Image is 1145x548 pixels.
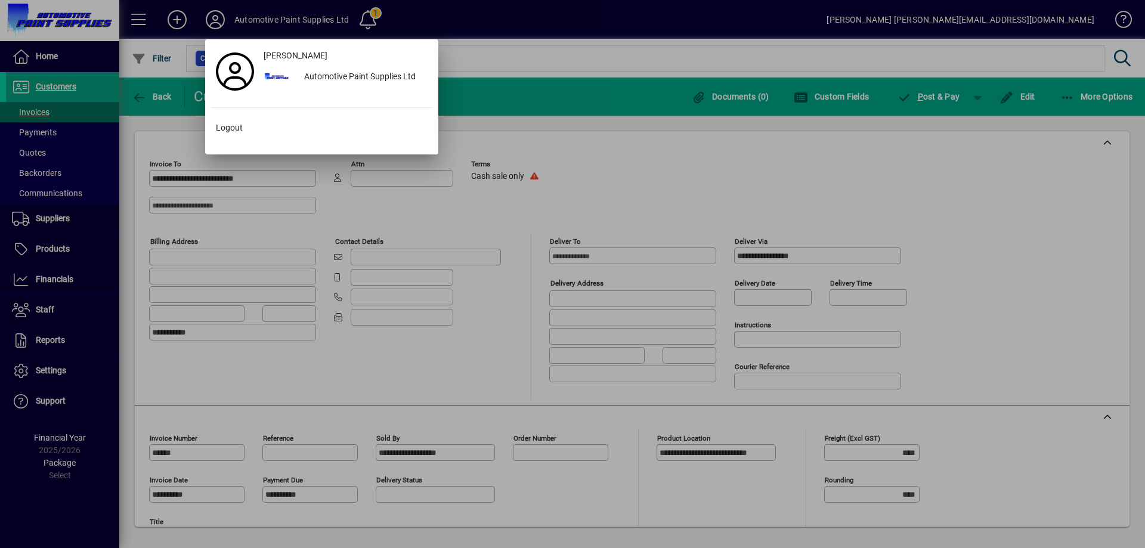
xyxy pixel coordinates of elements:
[259,67,432,88] button: Automotive Paint Supplies Ltd
[264,49,327,62] span: [PERSON_NAME]
[216,122,243,134] span: Logout
[295,67,432,88] div: Automotive Paint Supplies Ltd
[259,45,432,67] a: [PERSON_NAME]
[211,61,259,82] a: Profile
[211,117,432,139] button: Logout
